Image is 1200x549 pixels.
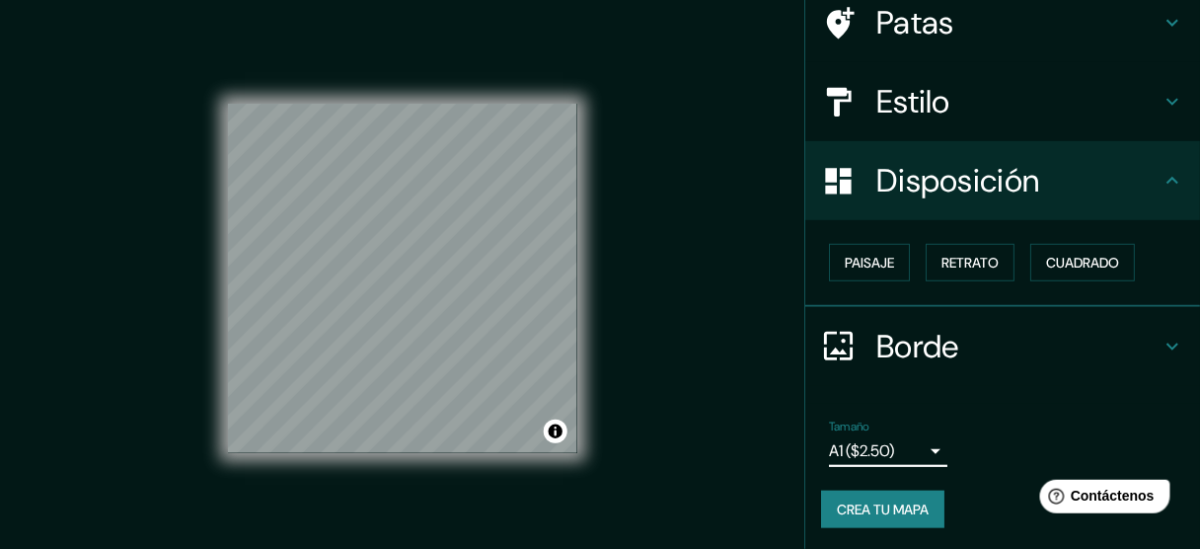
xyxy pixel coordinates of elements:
font: Crea tu mapa [837,501,929,518]
font: Paisaje [845,254,894,272]
div: Borde [805,307,1200,386]
div: A1 ($2.50) [829,435,947,467]
font: Borde [876,326,959,367]
font: Tamaño [829,419,869,434]
div: Estilo [805,62,1200,141]
button: Retrato [926,244,1014,281]
button: Crea tu mapa [821,491,944,528]
button: Cuadrado [1030,244,1135,281]
font: Disposición [876,160,1039,201]
button: Activar o desactivar atribución [544,420,567,443]
font: A1 ($2.50) [829,440,894,461]
font: Cuadrado [1046,254,1119,272]
canvas: Mapa [228,104,577,453]
font: Estilo [876,81,950,122]
iframe: Lanzador de widgets de ayuda [1024,472,1178,527]
font: Patas [876,2,954,43]
div: Disposición [805,141,1200,220]
font: Retrato [941,254,999,272]
button: Paisaje [829,244,910,281]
